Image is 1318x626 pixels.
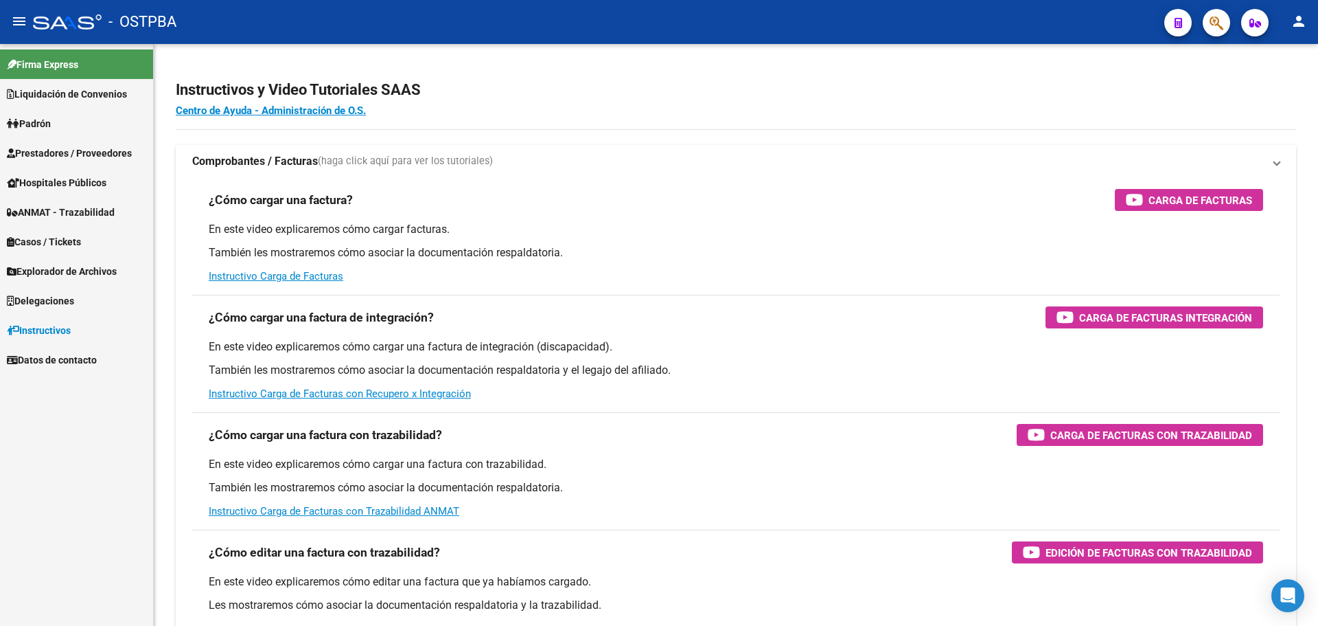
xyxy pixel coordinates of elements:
[1079,309,1252,326] span: Carga de Facturas Integración
[209,598,1263,613] p: Les mostraremos cómo asociar la documentación respaldatoria y la trazabilidad.
[209,339,1263,355] p: En este video explicaremos cómo cargar una factura de integración (discapacidad).
[7,353,97,368] span: Datos de contacto
[7,205,115,220] span: ANMAT - Trazabilidad
[209,245,1263,260] p: También les mostraremos cómo asociar la documentación respaldatoria.
[7,264,117,279] span: Explorador de Archivos
[7,116,51,131] span: Padrón
[209,574,1263,590] p: En este video explicaremos cómo editar una factura que ya habíamos cargado.
[318,154,493,169] span: (haga click aquí para ver los tutoriales)
[176,145,1296,178] mat-expansion-panel-header: Comprobantes / Facturas(haga click aquí para ver los tutoriales)
[1050,427,1252,444] span: Carga de Facturas con Trazabilidad
[1148,192,1252,209] span: Carga de Facturas
[209,222,1263,237] p: En este video explicaremos cómo cargar facturas.
[1045,544,1252,561] span: Edición de Facturas con Trazabilidad
[209,480,1263,495] p: También les mostraremos cómo asociar la documentación respaldatoria.
[209,308,434,327] h3: ¿Cómo cargar una factura de integración?
[7,323,71,338] span: Instructivos
[7,57,78,72] span: Firma Express
[209,388,471,400] a: Instructivo Carga de Facturas con Recupero x Integración
[209,425,442,445] h3: ¿Cómo cargar una factura con trazabilidad?
[1017,424,1263,446] button: Carga de Facturas con Trazabilidad
[7,146,132,161] span: Prestadores / Proveedores
[1115,189,1263,211] button: Carga de Facturas
[7,293,74,309] span: Delegaciones
[7,175,106,190] span: Hospitales Públicos
[209,363,1263,378] p: También les mostraremos cómo asociar la documentación respaldatoria y el legajo del afiliado.
[1045,306,1263,328] button: Carga de Facturas Integración
[1291,13,1307,30] mat-icon: person
[1271,579,1304,612] div: Open Intercom Messenger
[1012,541,1263,563] button: Edición de Facturas con Trazabilidad
[7,234,81,249] span: Casos / Tickets
[176,77,1296,103] h2: Instructivos y Video Tutoriales SAAS
[209,270,343,282] a: Instructivo Carga de Facturas
[209,543,440,562] h3: ¿Cómo editar una factura con trazabilidad?
[11,13,27,30] mat-icon: menu
[209,505,459,517] a: Instructivo Carga de Facturas con Trazabilidad ANMAT
[209,457,1263,472] p: En este video explicaremos cómo cargar una factura con trazabilidad.
[209,190,353,210] h3: ¿Cómo cargar una factura?
[108,7,176,37] span: - OSTPBA
[176,104,366,117] a: Centro de Ayuda - Administración de O.S.
[192,154,318,169] strong: Comprobantes / Facturas
[7,87,127,102] span: Liquidación de Convenios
